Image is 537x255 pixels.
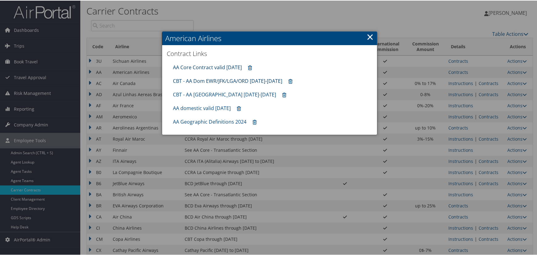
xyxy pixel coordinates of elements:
[285,75,296,87] a: Remove contract
[245,62,255,73] a: Remove contract
[173,104,231,111] a: AA domestic valid [DATE]
[279,89,289,100] a: Remove contract
[167,49,372,57] h3: Contract Links
[234,102,244,114] a: Remove contract
[173,77,282,84] a: CBT - AA Dom EWR/JFK/LGA/ORD [DATE]-[DATE]
[250,116,260,127] a: Remove contract
[162,31,377,45] h2: American Airlines
[367,30,374,42] a: ×
[173,63,242,70] a: AA Core Contract valid [DATE]
[173,91,276,97] a: CBT - AA [GEOGRAPHIC_DATA] [DATE]-[DATE]
[173,118,246,125] a: AA Geographic Definitions 2024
